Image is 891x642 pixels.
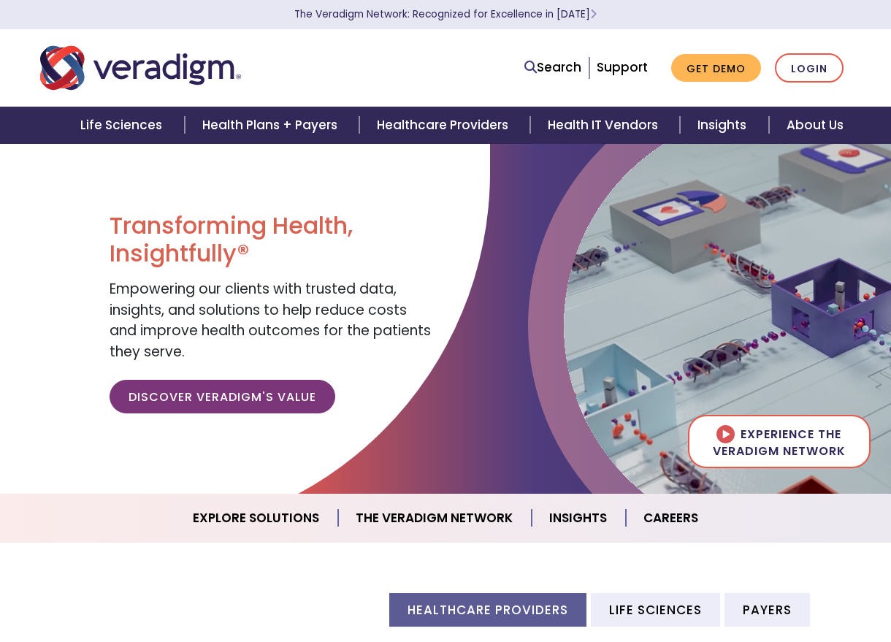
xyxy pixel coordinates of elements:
a: Search [524,58,581,77]
a: About Us [769,107,861,144]
a: Discover Veradigm's Value [110,380,335,413]
h1: Transforming Health, Insightfully® [110,212,435,268]
span: Empowering our clients with trusted data, insights, and solutions to help reduce costs and improv... [110,279,431,362]
a: Login [775,53,844,83]
a: Insights [680,107,768,144]
a: The Veradigm Network: Recognized for Excellence in [DATE]Learn More [294,7,597,21]
a: The Veradigm Network [338,500,532,537]
a: Health IT Vendors [530,107,680,144]
a: Explore Solutions [175,500,338,537]
a: Careers [626,500,716,537]
a: Insights [532,500,626,537]
a: Health Plans + Payers [185,107,359,144]
img: Veradigm logo [40,44,241,92]
li: Life Sciences [591,593,720,626]
li: Payers [724,593,810,626]
li: Healthcare Providers [389,593,586,626]
a: Life Sciences [63,107,184,144]
a: Get Demo [671,54,761,83]
a: Healthcare Providers [359,107,530,144]
a: Support [597,58,648,76]
span: Learn More [590,7,597,21]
